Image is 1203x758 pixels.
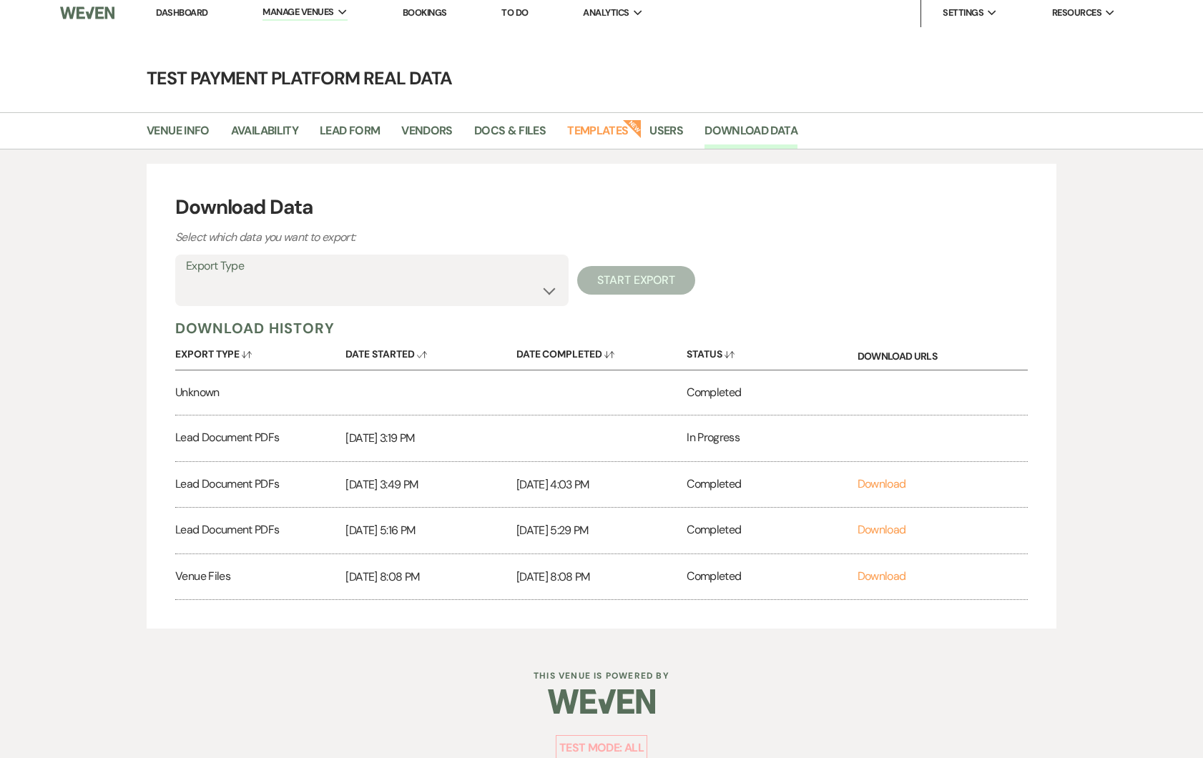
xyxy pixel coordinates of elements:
[175,415,345,461] div: Lead Document PDFs
[401,122,453,149] a: Vendors
[516,521,687,540] p: [DATE] 5:29 PM
[858,522,906,537] a: Download
[687,338,857,365] button: Status
[175,554,345,600] div: Venue Files
[687,554,857,600] div: Completed
[186,256,558,277] label: Export Type
[858,568,906,584] a: Download
[583,6,629,20] span: Analytics
[687,370,857,415] div: Completed
[501,6,528,19] a: To Do
[548,676,655,727] img: Weven Logo
[87,66,1116,91] h4: Test Payment Platform Real Data
[1052,6,1101,20] span: Resources
[516,476,687,494] p: [DATE] 4:03 PM
[687,415,857,461] div: In Progress
[687,508,857,553] div: Completed
[943,6,983,20] span: Settings
[687,462,857,508] div: Completed
[262,5,333,19] span: Manage Venues
[175,462,345,508] div: Lead Document PDFs
[175,319,1028,338] h5: Download History
[175,338,345,365] button: Export Type
[320,122,380,149] a: Lead Form
[623,118,643,138] strong: New
[147,122,210,149] a: Venue Info
[345,568,516,586] p: [DATE] 8:08 PM
[345,338,516,365] button: Date Started
[649,122,683,149] a: Users
[516,568,687,586] p: [DATE] 8:08 PM
[345,476,516,494] p: [DATE] 3:49 PM
[516,338,687,365] button: Date Completed
[858,476,906,491] a: Download
[175,228,676,247] p: Select which data you want to export:
[231,122,298,149] a: Availability
[175,508,345,553] div: Lead Document PDFs
[704,122,797,149] a: Download Data
[567,122,628,149] a: Templates
[156,6,207,19] a: Dashboard
[345,429,516,448] p: [DATE] 3:19 PM
[577,266,695,295] button: Start Export
[858,338,1028,370] div: Download URLs
[175,370,345,415] div: Unknown
[345,521,516,540] p: [DATE] 5:16 PM
[175,192,1028,222] h3: Download Data
[474,122,546,149] a: Docs & Files
[403,6,447,19] a: Bookings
